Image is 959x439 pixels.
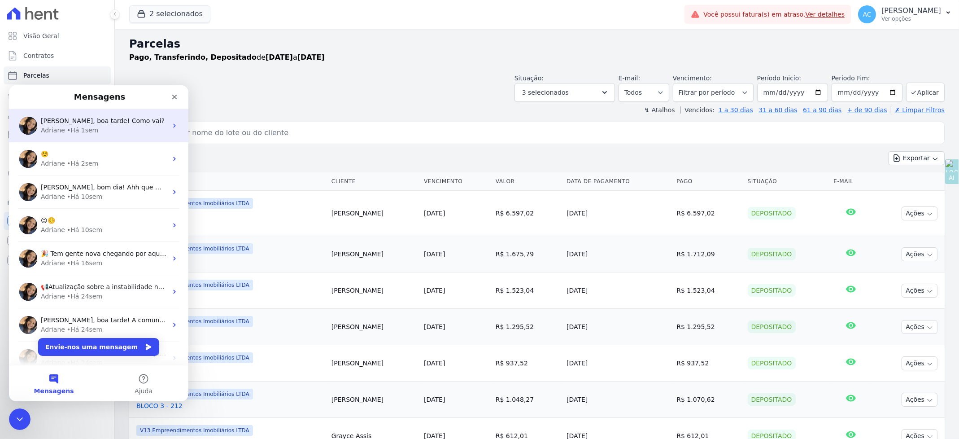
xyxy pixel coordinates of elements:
a: BLOCO 3 - 211 [136,365,324,374]
td: R$ 1.070,62 [673,382,744,418]
th: Contrato [129,172,328,191]
div: Adriane [32,107,56,116]
td: [PERSON_NAME] [328,236,420,272]
td: [DATE] [563,272,673,309]
span: Parcelas [23,71,49,80]
td: [PERSON_NAME] [328,191,420,236]
button: Ajuda [90,280,179,316]
a: Parcelas [4,66,111,84]
div: Adriane [32,206,56,216]
a: 1 a 30 dias [719,106,753,114]
label: ↯ Atalhos [644,106,675,114]
a: Visão Geral [4,27,111,45]
a: [DATE] [424,250,445,258]
span: BLOCO 03 - 203 [136,219,324,228]
td: [DATE] [563,236,673,272]
td: R$ 937,52 [492,345,563,382]
div: Adriane [32,140,56,149]
a: Contratos [4,47,111,65]
div: Adriane [32,240,56,249]
button: Ações [902,284,937,298]
td: R$ 1.048,27 [492,382,563,418]
a: [DATE] [424,396,445,403]
span: Visão Geral [23,31,59,40]
a: BLOCO 3 - 112 [136,329,324,338]
div: • Há 16sem [58,173,93,183]
a: [DATE] [424,323,445,330]
td: R$ 1.712,09 [673,236,744,272]
span: V13 Empreendimentos Imobiliários LTDA [136,198,253,209]
span: Contratos [23,51,54,60]
a: Clientes [4,106,111,124]
td: [PERSON_NAME] [328,345,420,382]
a: 31 a 60 dias [758,106,797,114]
label: Vencimento: [673,75,712,82]
a: BLOCO 03 - 203BLOCO 03 - 203 [136,211,324,228]
td: [PERSON_NAME] [328,309,420,345]
div: Depositado [748,207,796,219]
div: Depositado [748,320,796,333]
a: 61 a 90 dias [803,106,841,114]
td: R$ 6.597,02 [492,191,563,236]
a: Minha Carteira [4,126,111,144]
a: + de 90 dias [847,106,887,114]
span: AC [863,11,872,18]
a: [DATE] [424,360,445,367]
th: Valor [492,172,563,191]
img: Profile image for Adriane [10,98,28,116]
th: Pago [673,172,744,191]
a: Ver detalhes [806,11,845,18]
img: Profile image for Adriane [10,164,28,182]
img: Profile image for Adriane [10,264,28,282]
label: Período Fim: [832,74,902,83]
iframe: Intercom live chat [9,85,188,401]
td: R$ 1.295,52 [492,309,563,345]
span: [PERSON_NAME], boa tarde! A comunicação com o BB foi estabelecida e a remessa foi aprovada. Tiver... [32,231,746,238]
button: Ações [902,206,937,220]
td: R$ 937,52 [673,345,744,382]
td: R$ 1.295,52 [673,309,744,345]
span: V13 Empreendimentos Imobiliários LTDA [136,280,253,290]
h2: Parcelas [129,36,945,52]
button: AC [PERSON_NAME] Ver opções [851,2,959,27]
td: R$ 6.597,02 [673,191,744,236]
td: [DATE] [563,382,673,418]
button: 2 selecionados [129,5,210,22]
strong: [DATE] [297,53,325,61]
span: 📢Atualização sobre a instabilidade na emissão de cobrança. Informamos que a comunicação com o Ban... [32,198,908,205]
button: Aplicar [906,83,945,102]
div: • Há 24sem [58,206,93,216]
div: • Há 10sem [58,107,93,116]
label: Situação: [514,75,544,82]
strong: [DATE] [266,53,293,61]
th: Cliente [328,172,420,191]
button: Exportar [888,151,945,165]
img: Profile image for Adriane [10,198,28,215]
span: 😉☺️ [32,132,46,139]
div: • Há 10sem [58,140,93,149]
a: Negativação [4,165,111,183]
strong: Pago, Transferindo, Depositado [129,53,257,61]
label: Período Inicío: [757,75,801,82]
img: Profile image for Adriane [10,131,28,149]
p: [PERSON_NAME] [881,6,941,15]
a: BLOCO 3 - 212 [136,401,324,410]
td: R$ 1.523,04 [673,272,744,309]
a: BLOCO 3 - 107 [136,292,324,301]
iframe: Intercom live chat [9,408,31,430]
a: Conta Hent [4,232,111,250]
span: Você possui fatura(s) em atraso. [703,10,845,19]
td: [PERSON_NAME] [328,382,420,418]
p: Ver opções [881,15,941,22]
img: Profile image for Adriane [10,231,28,249]
div: Depositado [748,357,796,369]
